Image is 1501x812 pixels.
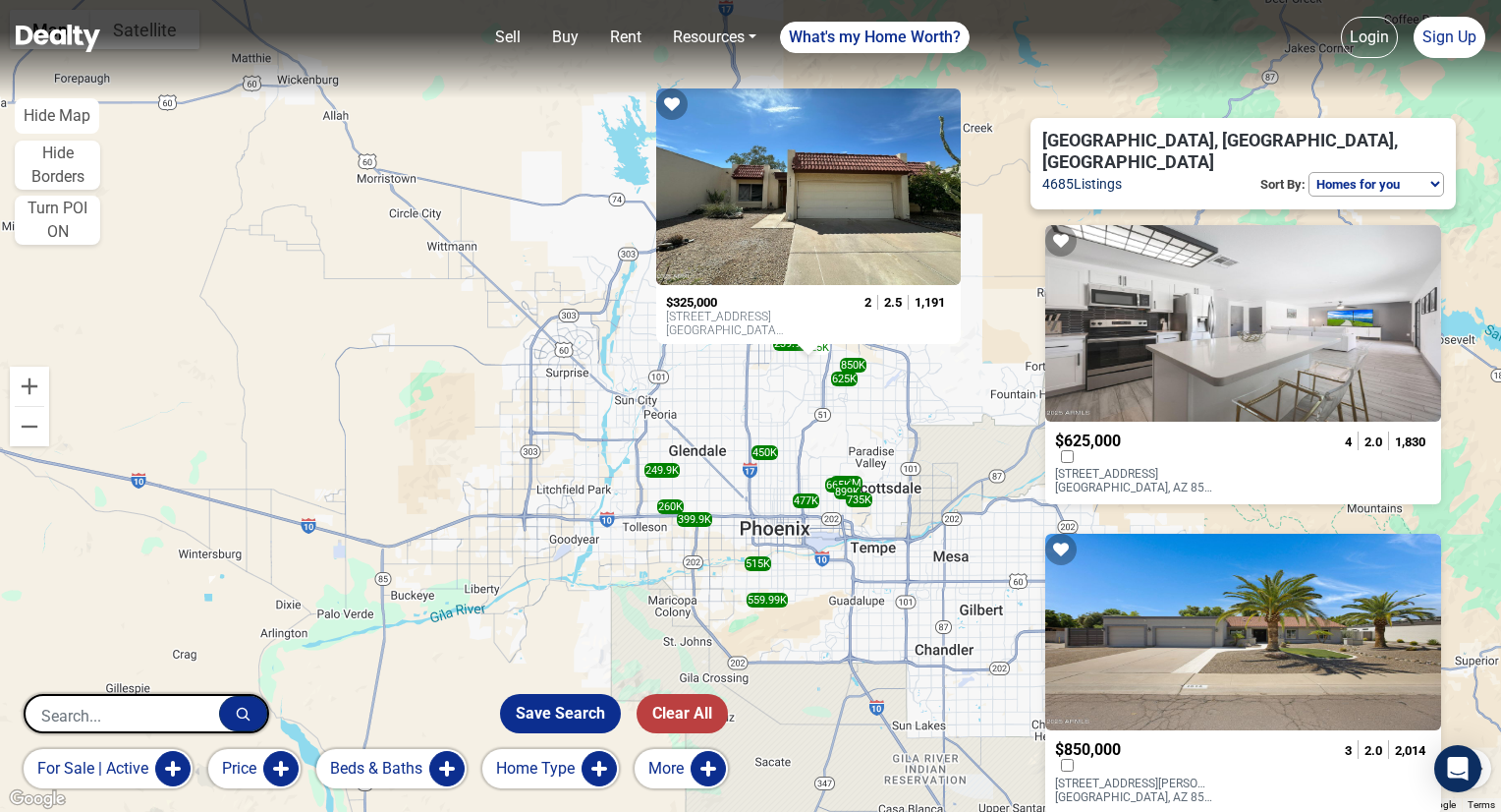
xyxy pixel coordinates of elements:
[1055,467,1213,494] p: [STREET_ADDRESS] [GEOGRAPHIC_DATA], AZ 85032
[747,593,788,608] div: 559.99K
[1434,745,1481,792] div: Open Intercom Messenger
[487,18,528,57] a: Sell
[1345,435,1352,449] span: 4
[644,463,680,478] div: 249.9K
[745,556,771,571] div: 515K
[16,25,100,52] img: Dealty - Buy, Sell & Rent Homes
[831,372,858,386] div: 625K
[666,310,786,337] p: [STREET_ADDRESS] [GEOGRAPHIC_DATA], AZ 85032
[1364,743,1382,758] span: 2.0
[24,749,193,788] button: for sale | active
[1414,17,1485,58] a: Sign Up
[1055,759,1080,772] label: Compare
[602,18,649,57] a: Rent
[1257,172,1308,198] p: Sort By:
[10,367,49,406] button: Zoom in
[1042,130,1420,172] span: [GEOGRAPHIC_DATA], [GEOGRAPHIC_DATA], [GEOGRAPHIC_DATA]
[677,512,712,527] div: 399.9K
[1055,740,1121,759] span: $850,000
[1364,435,1382,449] span: 2.0
[1341,17,1398,58] a: Login
[780,22,970,53] a: What's my Home Worth?
[864,295,871,310] span: 2
[1395,435,1425,449] span: 1,830
[915,295,945,310] span: 1,191
[15,196,100,245] button: Turn POI ON
[1468,799,1495,810] a: Terms
[793,493,819,508] div: 477K
[1055,777,1213,804] p: [STREET_ADDRESS][PERSON_NAME] [GEOGRAPHIC_DATA], AZ 85032
[637,694,728,733] button: Clear All
[846,493,872,507] div: 735K
[884,295,902,310] span: 2.5
[482,749,619,788] button: Home Type
[10,407,49,446] button: Zoom out
[751,445,778,460] div: 450K
[316,749,467,788] button: Beds & Baths
[665,18,764,57] a: Resources
[657,499,684,514] div: 260K
[10,753,69,812] iframe: BigID CMP Widget
[15,98,99,134] button: Hide Map
[635,749,728,788] button: More
[1042,173,1122,197] span: 4685 Listings
[666,295,717,310] span: $325,000
[500,694,621,733] button: Save Search
[15,141,100,190] button: Hide Borders
[1345,743,1352,758] span: 3
[1055,450,1080,463] label: Compare
[208,749,301,788] button: Price
[1395,743,1425,758] span: 2,014
[26,696,219,735] input: Search...
[544,18,586,57] a: Buy
[1055,432,1121,450] span: $625,000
